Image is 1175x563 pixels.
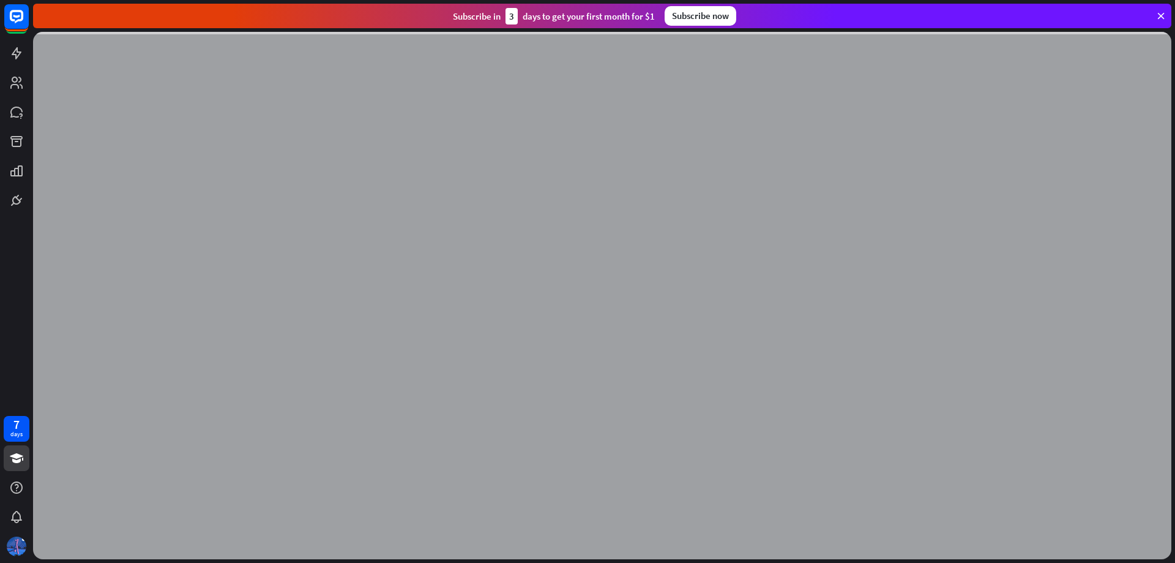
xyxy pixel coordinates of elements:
div: 3 [505,8,518,25]
div: days [10,430,23,439]
div: 7 [13,419,20,430]
div: Subscribe in days to get your first month for $1 [453,8,655,25]
div: Subscribe now [665,6,736,26]
a: 7 days [4,416,29,442]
